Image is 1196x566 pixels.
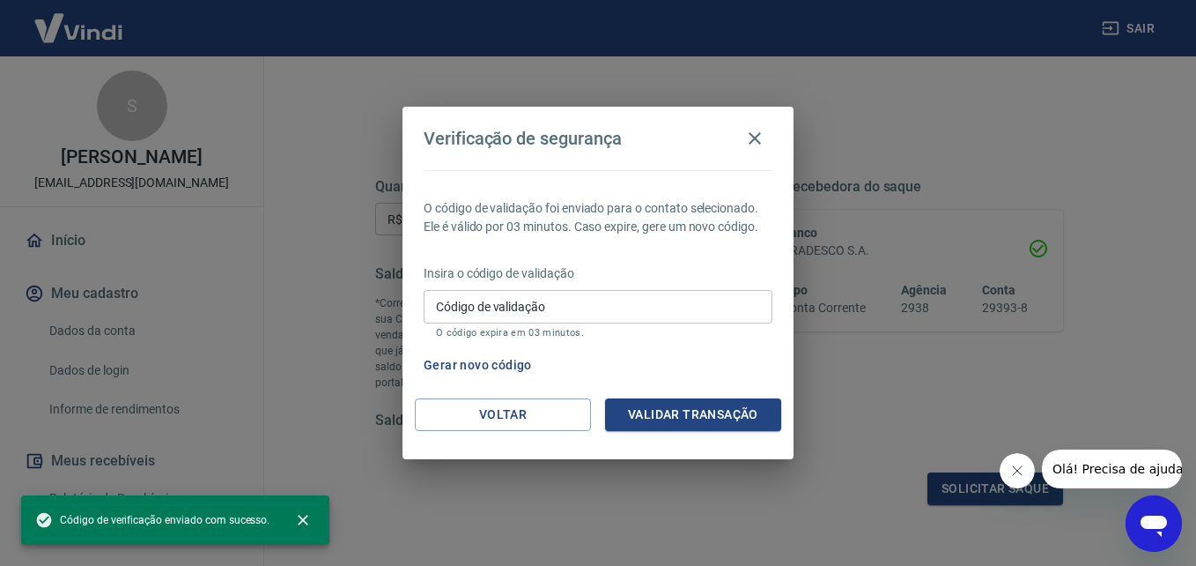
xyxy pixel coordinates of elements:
[35,511,269,529] span: Código de verificação enviado com sucesso.
[1042,450,1182,488] iframe: Mensagem da empresa
[605,398,781,431] button: Validar transação
[436,327,760,339] p: O código expira em 03 minutos.
[424,264,772,283] p: Insira o código de validação
[424,199,772,236] p: O código de validação foi enviado para o contato selecionado. Ele é válido por 03 minutos. Caso e...
[1126,495,1182,552] iframe: Botão para abrir a janela de mensagens
[11,12,148,26] span: Olá! Precisa de ajuda?
[424,128,622,149] h4: Verificação de segurança
[1000,453,1035,488] iframe: Fechar mensagem
[284,501,322,540] button: close
[415,398,591,431] button: Voltar
[417,349,539,382] button: Gerar novo código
